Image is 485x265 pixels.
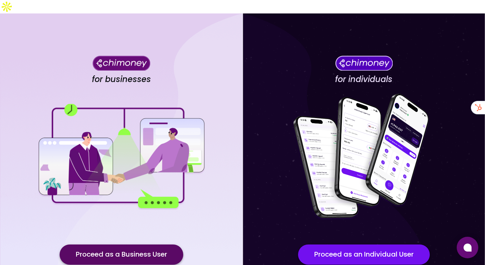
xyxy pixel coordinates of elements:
img: for individuals [280,90,448,224]
button: Open chat window [457,237,478,258]
h4: for businesses [92,74,151,84]
button: Proceed as a Business User [60,244,183,265]
img: Chimoney for individuals [335,55,393,71]
img: for businesses [37,104,205,210]
img: Chimoney for businesses [93,55,150,71]
h4: for individuals [335,74,392,84]
button: Proceed as an Individual User [298,244,430,265]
